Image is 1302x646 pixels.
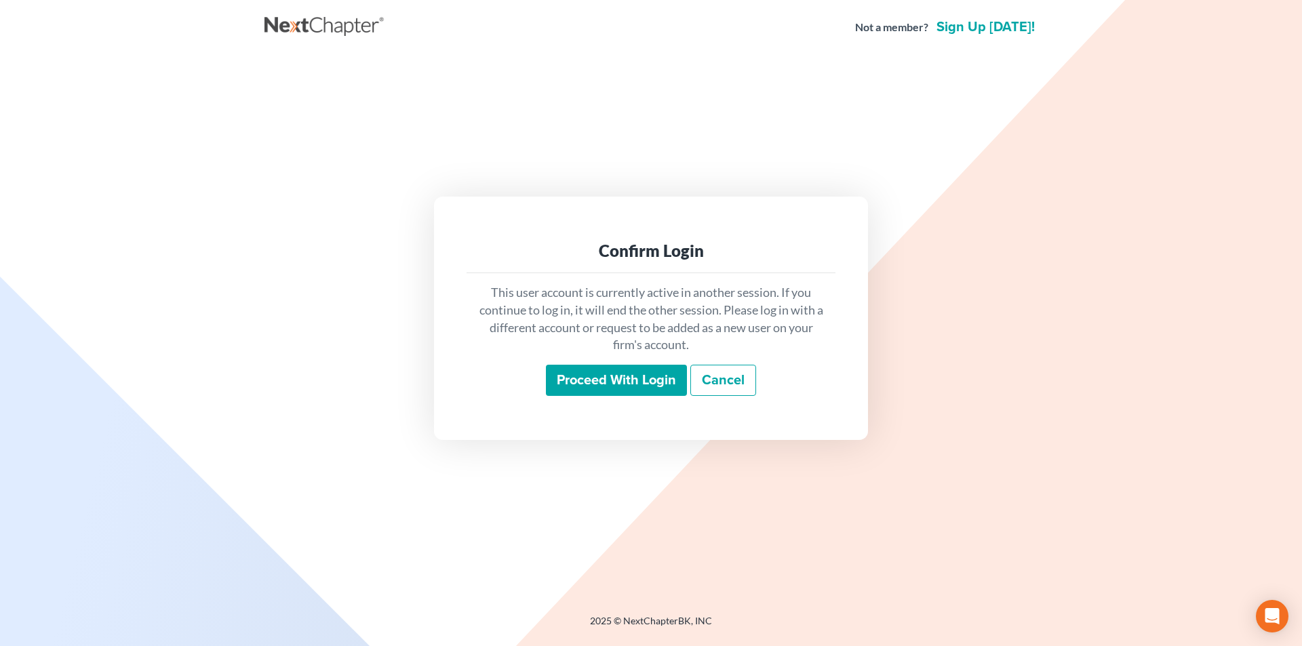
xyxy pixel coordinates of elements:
strong: Not a member? [855,20,928,35]
a: Sign up [DATE]! [934,20,1038,34]
div: 2025 © NextChapterBK, INC [264,614,1038,639]
a: Cancel [690,365,756,396]
input: Proceed with login [546,365,687,396]
div: Confirm Login [477,240,825,262]
p: This user account is currently active in another session. If you continue to log in, it will end ... [477,284,825,354]
div: Open Intercom Messenger [1256,600,1288,632]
